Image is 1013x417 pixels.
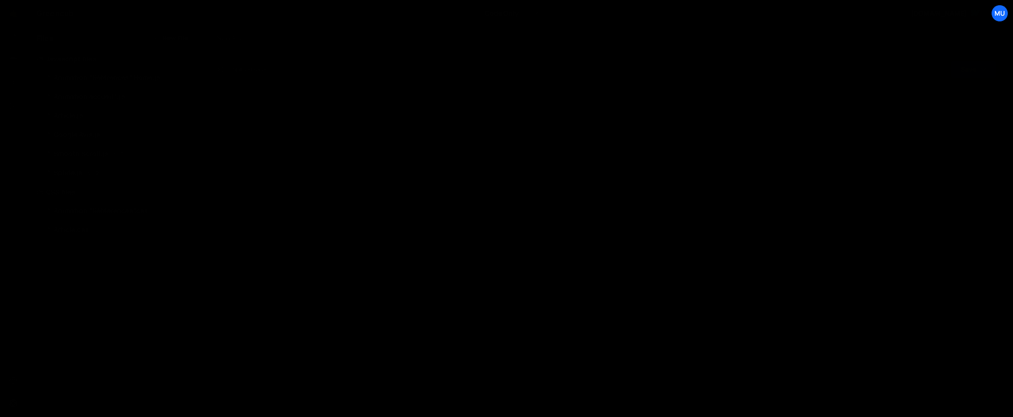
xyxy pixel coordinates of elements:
[153,34,188,42] button: New File
[951,61,997,78] button: Save
[121,150,124,158] span: 1
[991,5,1008,22] a: Mu
[2,2,25,25] a: 🤙
[37,164,200,183] div: 16982/46574.js
[37,33,54,43] h2: Files
[37,87,200,107] div: 16982/47606.js
[25,183,200,202] div: CSS files
[54,226,89,234] div: Article.css
[54,131,100,139] div: Google Avis.js
[54,74,160,82] div: Animation "Références" Home.js
[37,68,200,87] div: 16982/47052.js
[37,221,200,240] div: 16982/46583.css
[37,145,200,164] div: 16982/46575.js
[54,150,108,158] div: Smooth Scroll.js
[903,5,988,22] a: [DOMAIN_NAME]
[95,169,99,177] span: 2
[233,66,270,74] div: Not yet saved
[467,5,547,22] button: Code Only
[54,207,148,215] div: Animation "Réféerences".css
[25,49,200,68] div: Javascript files
[37,107,200,126] div: 16982/46579.js
[54,93,125,101] div: Animation accueil 1.js
[37,8,74,19] div: Greencub
[54,169,82,177] div: Splide.js
[37,202,200,221] div: 16982/47053.css
[207,33,247,43] div: New File
[54,112,83,120] div: Article.js
[37,126,200,145] div: 16982/47459.js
